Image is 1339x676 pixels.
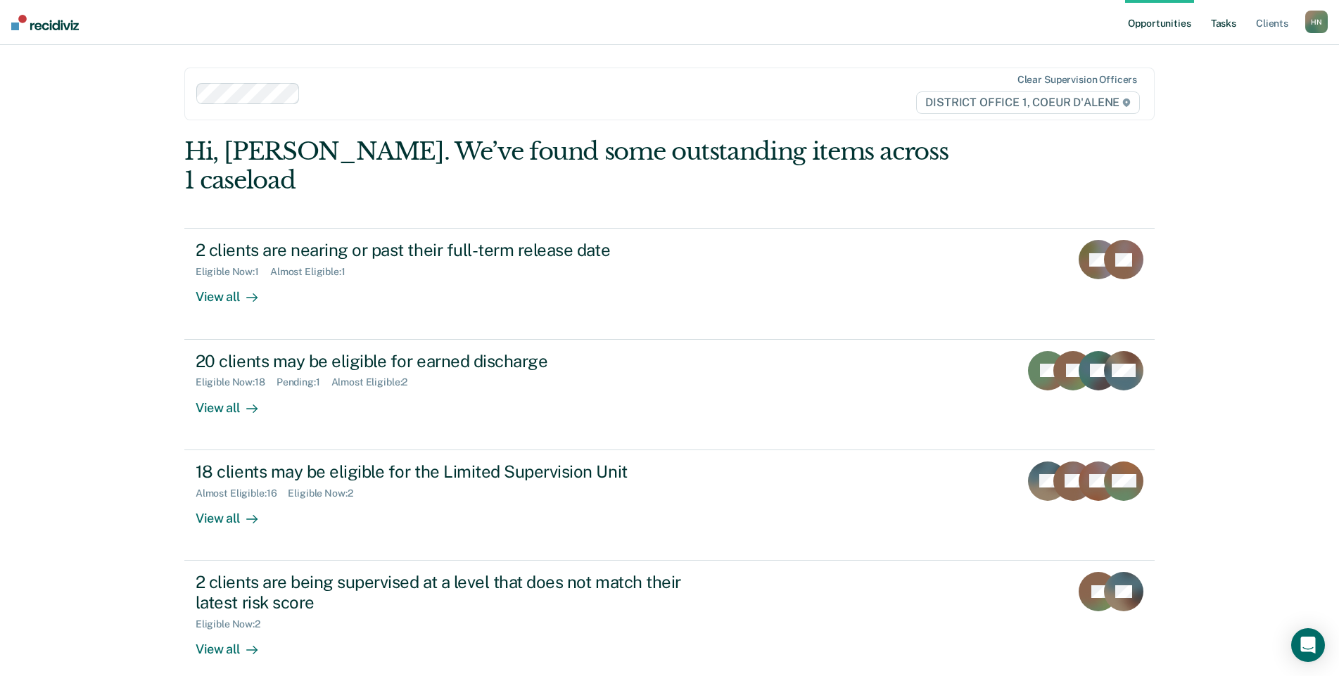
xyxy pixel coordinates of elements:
[1017,74,1137,86] div: Clear supervision officers
[196,461,690,482] div: 18 clients may be eligible for the Limited Supervision Unit
[270,266,357,278] div: Almost Eligible : 1
[196,266,270,278] div: Eligible Now : 1
[196,376,277,388] div: Eligible Now : 18
[184,137,960,195] div: Hi, [PERSON_NAME]. We’ve found some outstanding items across 1 caseload
[184,340,1155,450] a: 20 clients may be eligible for earned dischargeEligible Now:18Pending:1Almost Eligible:2View all
[288,487,364,499] div: Eligible Now : 2
[1305,11,1328,33] button: HN
[184,450,1155,561] a: 18 clients may be eligible for the Limited Supervision UnitAlmost Eligible:16Eligible Now:2View all
[196,499,274,526] div: View all
[1291,628,1325,662] div: Open Intercom Messenger
[277,376,331,388] div: Pending : 1
[11,15,79,30] img: Recidiviz
[196,630,274,657] div: View all
[1305,11,1328,33] div: H N
[196,240,690,260] div: 2 clients are nearing or past their full-term release date
[184,228,1155,339] a: 2 clients are nearing or past their full-term release dateEligible Now:1Almost Eligible:1View all
[196,618,272,630] div: Eligible Now : 2
[196,572,690,613] div: 2 clients are being supervised at a level that does not match their latest risk score
[196,278,274,305] div: View all
[196,351,690,371] div: 20 clients may be eligible for earned discharge
[331,376,419,388] div: Almost Eligible : 2
[916,91,1140,114] span: DISTRICT OFFICE 1, COEUR D'ALENE
[196,388,274,416] div: View all
[196,487,288,499] div: Almost Eligible : 16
